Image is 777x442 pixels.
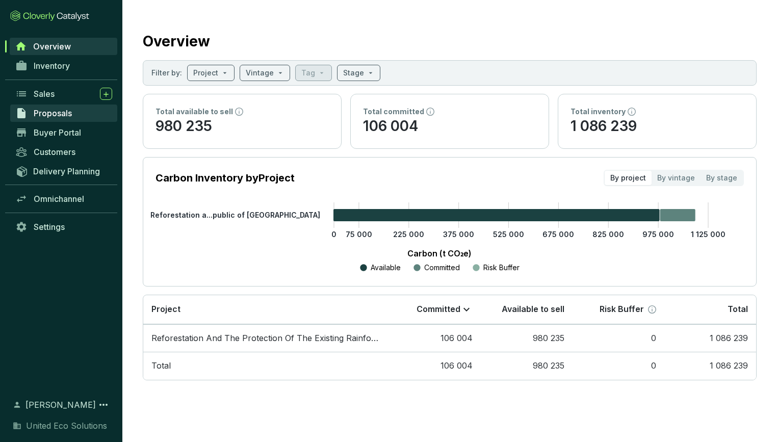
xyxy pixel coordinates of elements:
span: Customers [34,147,75,157]
p: Committed [417,304,460,315]
td: 106 004 [389,352,481,380]
p: Carbon Inventory by Project [156,171,295,185]
tspan: 0 [331,230,336,239]
a: Buyer Portal [10,124,117,141]
a: Customers [10,143,117,161]
div: By project [605,171,652,185]
p: Committed [424,263,460,273]
span: Settings [34,222,65,232]
span: Buyer Portal [34,127,81,138]
p: Total inventory [571,107,626,117]
a: Omnichannel [10,190,117,207]
span: Sales [34,89,55,99]
td: Total [143,352,389,380]
span: Inventory [34,61,70,71]
tspan: 225 000 [393,230,424,239]
p: Risk Buffer [483,263,520,273]
tspan: 75 000 [346,230,372,239]
p: Total committed [363,107,424,117]
div: By vintage [652,171,701,185]
div: segmented control [604,170,744,186]
span: Proposals [34,108,72,118]
td: 980 235 [481,324,573,352]
p: 1 086 239 [571,117,744,136]
td: 980 235 [481,352,573,380]
p: 980 235 [156,117,329,136]
p: Available [371,263,401,273]
p: 106 004 [363,117,536,136]
a: Settings [10,218,117,236]
th: Total [664,295,756,324]
tspan: 525 000 [493,230,524,239]
a: Delivery Planning [10,163,117,179]
td: Reforestation And The Protection Of The Existing Rainforest In The Luabu Sector In The Democratic... [143,324,389,352]
span: Overview [33,41,71,51]
tspan: 1 125 000 [691,230,726,239]
div: By stage [701,171,743,185]
p: Total available to sell [156,107,233,117]
span: Delivery Planning [33,166,100,176]
td: 0 [573,352,664,380]
td: 106 004 [389,324,481,352]
p: Filter by: [151,68,182,78]
p: Risk Buffer [600,304,644,315]
th: Available to sell [481,295,573,324]
td: 1 086 239 [664,324,756,352]
td: 0 [573,324,664,352]
tspan: 825 000 [592,230,624,239]
tspan: Reforestation a...public of [GEOGRAPHIC_DATA] [150,211,320,219]
p: Carbon (t CO₂e) [171,247,708,259]
span: Omnichannel [34,194,84,204]
a: Inventory [10,57,117,74]
a: Sales [10,85,117,102]
span: [PERSON_NAME] [25,399,96,411]
td: 1 086 239 [664,352,756,380]
p: Tag [301,68,315,78]
tspan: 675 000 [542,230,574,239]
span: United Eco Solutions [26,420,107,432]
tspan: 975 000 [642,230,674,239]
tspan: 375 000 [443,230,474,239]
th: Project [143,295,389,324]
h2: Overview [143,31,210,52]
a: Proposals [10,105,117,122]
a: Overview [10,38,117,55]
